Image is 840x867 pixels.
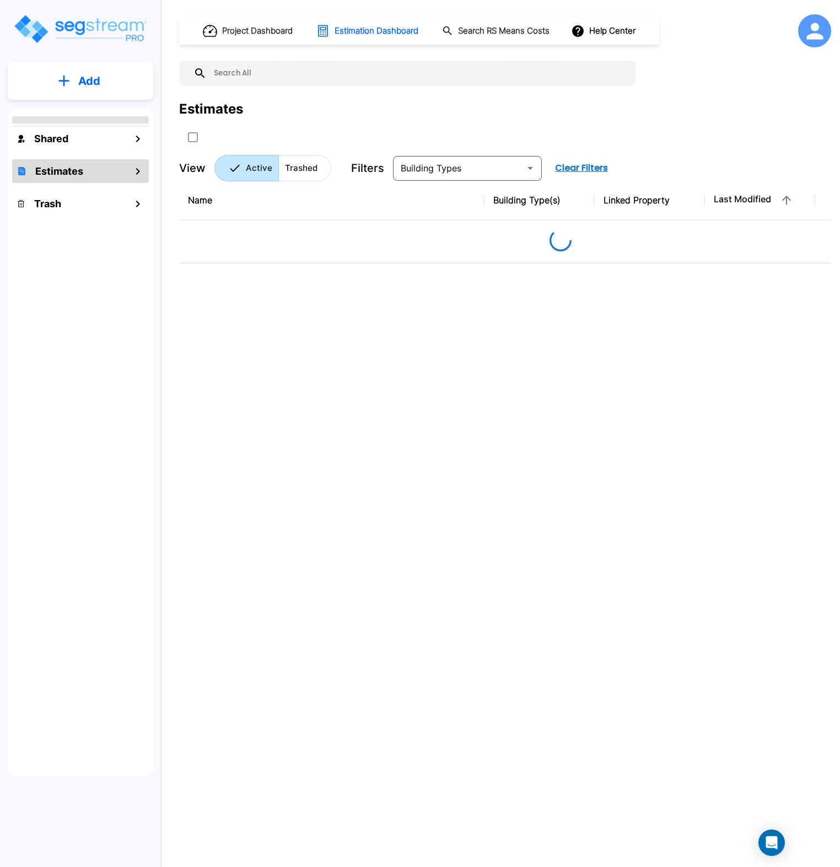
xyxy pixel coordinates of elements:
[705,180,815,220] th: Last Modified
[34,196,61,211] h1: Trash
[13,13,148,45] img: Logo
[438,20,556,42] button: Search RS Means Costs
[179,160,206,176] p: View
[278,155,331,181] button: Trashed
[198,19,299,43] button: Project Dashboard
[595,180,705,220] th: Linked Property
[523,160,538,176] button: Open
[214,155,279,181] button: Active
[179,99,243,119] div: Estimates
[758,830,785,856] div: Open Intercom Messenger
[34,131,68,146] h1: Shared
[484,180,595,220] th: Building Type(s)
[35,164,83,179] h1: Estimates
[285,162,317,175] p: Trashed
[8,65,153,97] button: Add
[396,160,520,176] input: Building Types
[551,157,612,179] button: Clear Filters
[458,25,550,37] h1: Search RS Means Costs
[222,25,293,37] h1: Project Dashboard
[78,73,100,89] p: Add
[182,126,204,148] button: SelectAll
[207,61,630,86] input: Search All
[188,193,476,207] div: Name
[312,19,424,42] button: Estimation Dashboard
[335,25,418,37] h1: Estimation Dashboard
[569,20,640,41] button: Help Center
[246,162,272,175] p: Active
[351,160,384,176] p: Filters
[214,155,331,181] div: Platform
